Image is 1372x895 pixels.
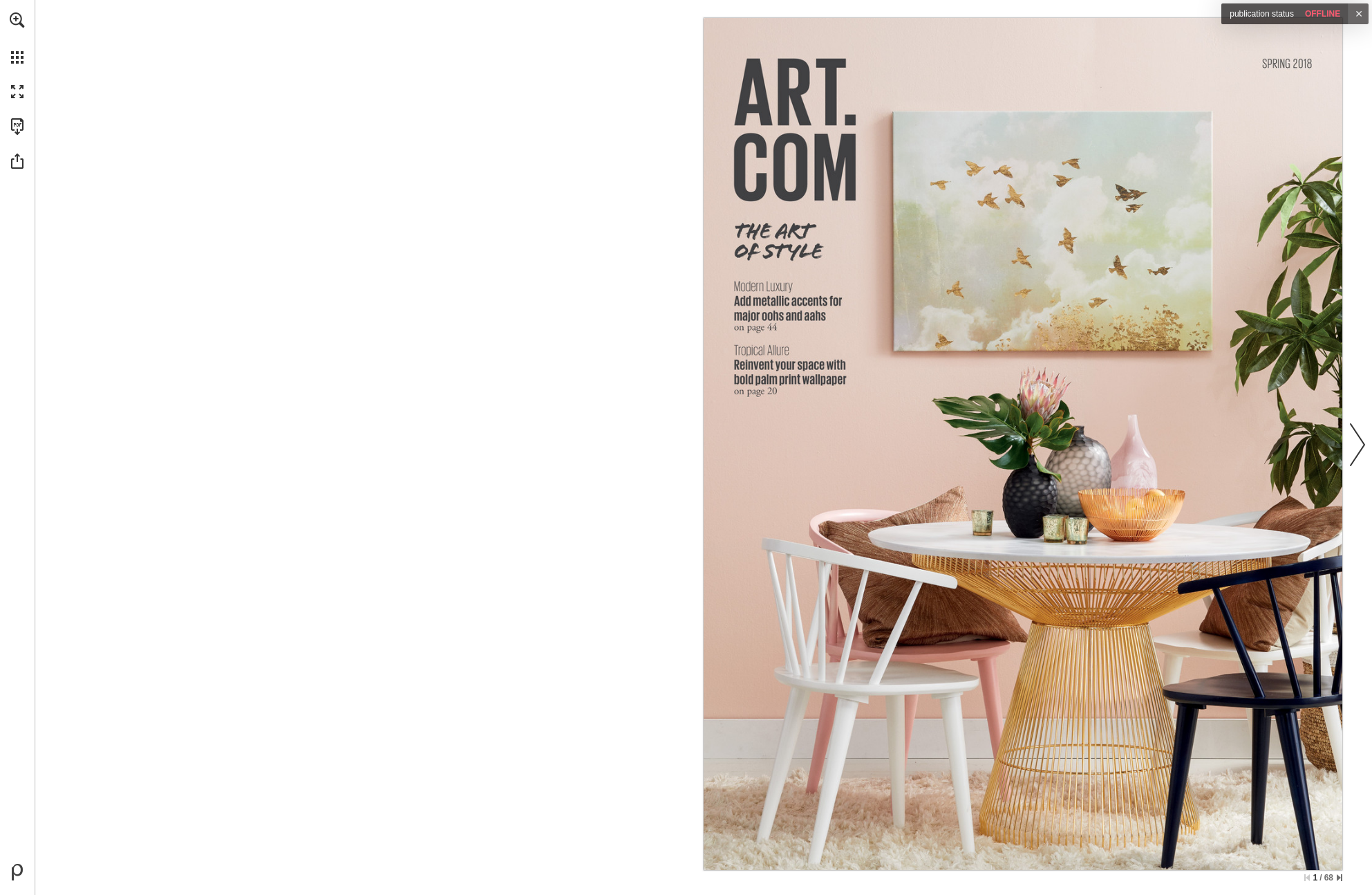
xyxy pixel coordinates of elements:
[1317,872,1324,883] span: /
[65,18,1342,870] section: Publication Content - Ventura - Secondary generator
[1313,872,1318,883] span: 1
[1221,3,1348,24] div: offline
[1348,3,1369,24] a: ✕
[1304,874,1310,881] a: Skip to the first page
[1313,872,1333,882] span: Current page position is 1 of 68
[1324,872,1333,883] span: 68
[1230,9,1294,19] span: Publication Status
[1337,874,1342,881] a: Skip to the last page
